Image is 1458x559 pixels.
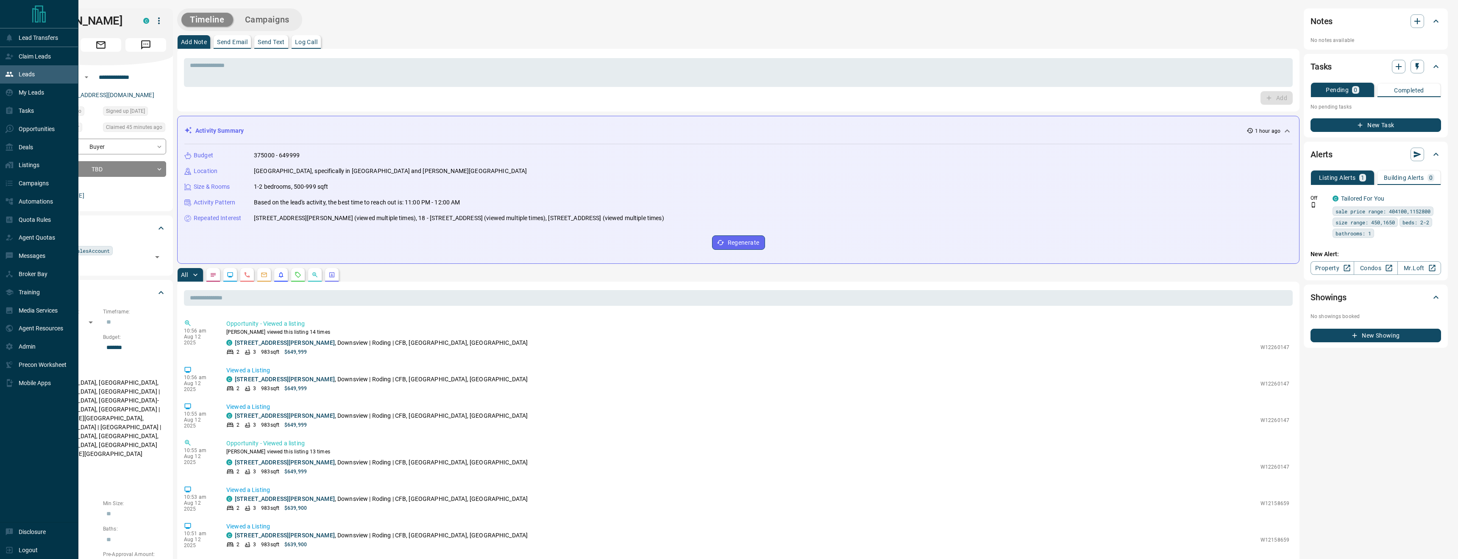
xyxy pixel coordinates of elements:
[103,525,166,533] p: Baths:
[1255,127,1280,135] p: 1 hour ago
[226,402,1289,411] p: Viewed a Listing
[125,38,166,52] span: Message
[1333,196,1338,201] div: condos.ca
[1311,250,1441,259] p: New Alert:
[195,126,244,135] p: Activity Summary
[1326,87,1349,93] p: Pending
[226,522,1289,531] p: Viewed a Listing
[36,376,166,470] p: [GEOGRAPHIC_DATA], [GEOGRAPHIC_DATA], [GEOGRAPHIC_DATA], [GEOGRAPHIC_DATA] | [GEOGRAPHIC_DATA], [...
[106,123,162,131] span: Claimed 45 minutes ago
[184,453,214,465] p: Aug 12 2025
[1336,207,1430,215] span: sale price range: 404100,1152800
[254,167,527,176] p: [GEOGRAPHIC_DATA], specifically in [GEOGRAPHIC_DATA] and [PERSON_NAME][GEOGRAPHIC_DATA]
[184,328,214,334] p: 10:56 am
[253,385,256,392] p: 3
[261,541,279,548] p: 983 sqft
[1384,175,1424,181] p: Building Alerts
[237,421,239,429] p: 2
[103,500,166,507] p: Min Size:
[103,123,166,134] div: Tue Aug 12 2025
[1260,344,1289,351] p: W12260147
[261,385,279,392] p: 983 sqft
[1311,261,1354,275] a: Property
[237,468,239,475] p: 2
[74,246,110,255] span: SalesAccount
[1341,195,1384,202] a: Tailored For You
[1311,36,1441,44] p: No notes available
[1311,194,1327,202] p: Off
[184,417,214,429] p: Aug 12 2025
[284,385,307,392] p: $649,999
[244,271,250,278] svg: Calls
[235,375,528,384] p: , Downsview | Roding | CFB, [GEOGRAPHIC_DATA], [GEOGRAPHIC_DATA]
[36,161,166,177] div: TBD
[181,272,188,278] p: All
[1394,87,1424,93] p: Completed
[261,271,267,278] svg: Emails
[81,38,121,52] span: Email
[103,551,166,558] p: Pre-Approval Amount:
[151,251,163,263] button: Open
[235,411,528,420] p: , Downsview | Roding | CFB, [GEOGRAPHIC_DATA], [GEOGRAPHIC_DATA]
[184,334,214,346] p: Aug 12 2025
[261,504,279,512] p: 983 sqft
[226,532,232,538] div: condos.ca
[235,459,335,466] a: [STREET_ADDRESS][PERSON_NAME]
[1429,175,1433,181] p: 0
[226,319,1289,328] p: Opportunity - Viewed a listing
[254,214,664,223] p: [STREET_ADDRESS][PERSON_NAME] (viewed multiple times), 18 - [STREET_ADDRESS] (viewed multiple tim...
[181,39,207,45] p: Add Note
[184,500,214,512] p: Aug 12 2025
[1260,416,1289,424] p: W12260147
[226,328,1289,336] p: [PERSON_NAME] viewed this listing 14 times
[36,368,166,376] p: Areas Searched:
[184,447,214,453] p: 10:55 am
[235,339,335,346] a: [STREET_ADDRESS][PERSON_NAME]
[1361,175,1364,181] p: 1
[254,182,328,191] p: 1-2 bedrooms, 500-999 sqft
[284,421,307,429] p: $649,999
[253,468,256,475] p: 3
[226,459,232,465] div: condos.ca
[81,72,92,82] button: Open
[1311,14,1333,28] h2: Notes
[226,439,1289,448] p: Opportunity - Viewed a listing
[328,271,335,278] svg: Agent Actions
[1336,229,1371,238] span: bathrooms: 1
[1260,463,1289,471] p: W12260147
[103,106,166,118] div: Sat Jul 08 2017
[1336,218,1395,226] span: size range: 450,1650
[143,18,149,24] div: condos.ca
[235,531,528,540] p: , Downsview | Roding | CFB, [GEOGRAPHIC_DATA], [GEOGRAPHIC_DATA]
[258,39,285,45] p: Send Text
[1311,287,1441,307] div: Showings
[235,338,528,347] p: , Downsview | Roding | CFB, [GEOGRAPHIC_DATA], [GEOGRAPHIC_DATA]
[1311,144,1441,165] div: Alerts
[194,198,235,207] p: Activity Pattern
[1354,87,1357,93] p: 0
[235,532,335,539] a: [STREET_ADDRESS][PERSON_NAME]
[217,39,248,45] p: Send Email
[261,348,279,356] p: 983 sqft
[1311,101,1441,113] p: No pending tasks
[226,340,232,346] div: condos.ca
[226,413,232,419] div: condos.ca
[210,271,217,278] svg: Notes
[284,468,307,475] p: $649,999
[36,181,166,189] p: Claimed By:
[226,366,1289,375] p: Viewed a Listing
[237,385,239,392] p: 2
[253,541,256,548] p: 3
[253,421,256,429] p: 3
[184,375,214,380] p: 10:56 am
[226,486,1289,495] p: Viewed a Listing
[235,458,528,467] p: , Downsview | Roding | CFB, [GEOGRAPHIC_DATA], [GEOGRAPHIC_DATA]
[103,333,166,341] p: Budget:
[235,495,528,503] p: , Downsview | Roding | CFB, [GEOGRAPHIC_DATA], [GEOGRAPHIC_DATA]
[36,139,166,154] div: Buyer
[36,189,166,203] p: [PERSON_NAME]
[36,474,166,482] p: Motivation:
[1311,56,1441,77] div: Tasks
[284,348,307,356] p: $649,999
[103,308,166,316] p: Timeframe:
